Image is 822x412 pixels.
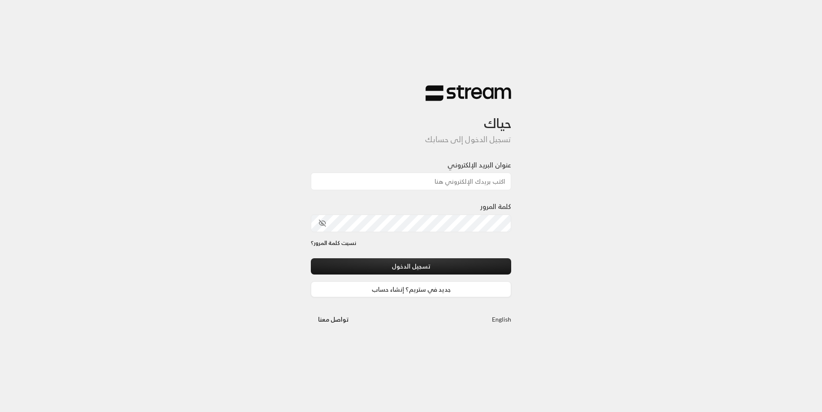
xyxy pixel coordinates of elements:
button: تسجيل الدخول [311,258,511,274]
button: تواصل معنا [311,311,356,327]
img: Stream Logo [426,85,511,102]
a: English [492,311,511,327]
h3: حياك [311,102,511,131]
button: toggle password visibility [315,216,330,230]
label: عنوان البريد الإلكتروني [447,160,511,170]
label: كلمة المرور [480,201,511,212]
h5: تسجيل الدخول إلى حسابك [311,135,511,144]
a: تواصل معنا [311,314,356,325]
input: اكتب بريدك الإلكتروني هنا [311,173,511,190]
a: جديد في ستريم؟ إنشاء حساب [311,281,511,297]
a: نسيت كلمة المرور؟ [311,239,356,248]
